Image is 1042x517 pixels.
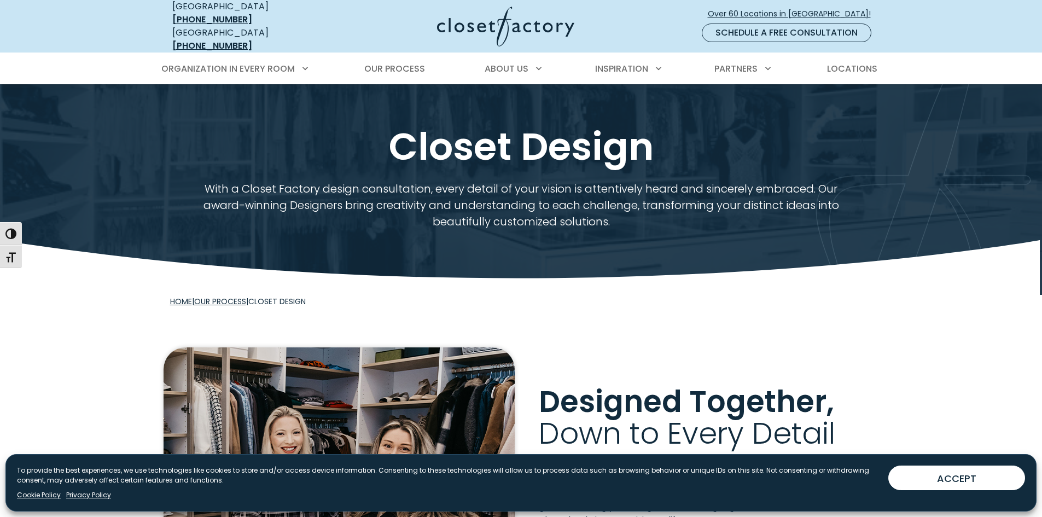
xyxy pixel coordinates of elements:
h1: Closet Design [170,126,872,167]
a: Our Process [194,296,246,307]
span: Down to Every Detail [539,413,835,454]
a: Home [170,296,192,307]
a: Over 60 Locations in [GEOGRAPHIC_DATA]! [707,4,880,24]
div: [GEOGRAPHIC_DATA] [172,26,331,53]
a: [PHONE_NUMBER] [172,39,252,52]
span: Locations [827,62,877,75]
span: About Us [485,62,528,75]
span: Our Process [364,62,425,75]
span: Organization in Every Room [161,62,295,75]
a: Privacy Policy [66,490,111,500]
p: To provide the best experiences, we use technologies like cookies to store and/or access device i... [17,466,880,485]
span: Inspiration [595,62,648,75]
span: Partners [714,62,758,75]
p: With a Closet Factory design consultation, every detail of your vision is attentively heard and s... [200,181,842,230]
span: Designed Together, [539,381,834,422]
a: Cookie Policy [17,490,61,500]
span: | | [170,296,306,307]
a: [PHONE_NUMBER] [172,13,252,26]
a: Schedule a Free Consultation [702,24,871,42]
button: ACCEPT [888,466,1025,490]
img: Closet Factory Logo [437,7,574,47]
nav: Primary Menu [154,54,889,84]
span: Over 60 Locations in [GEOGRAPHIC_DATA]! [708,8,880,20]
span: Closet Design [248,296,306,307]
